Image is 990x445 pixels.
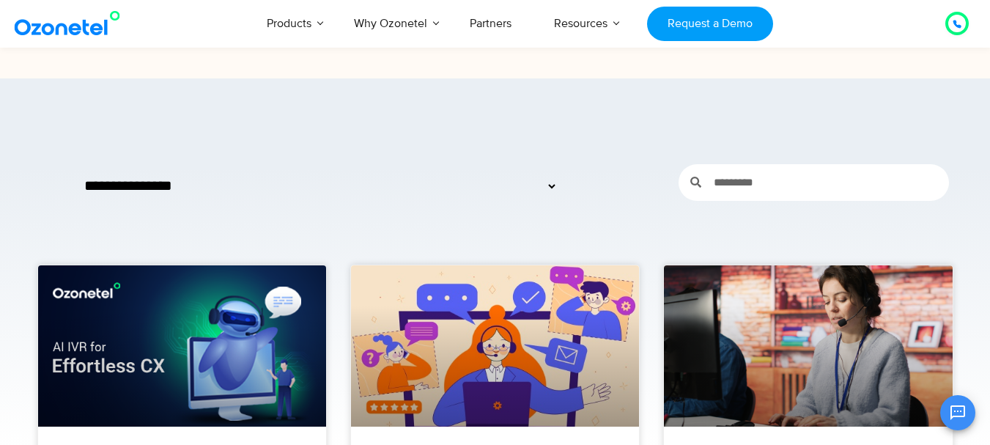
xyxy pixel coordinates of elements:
button: Open chat [940,395,975,430]
a: Request a Demo [647,7,772,41]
